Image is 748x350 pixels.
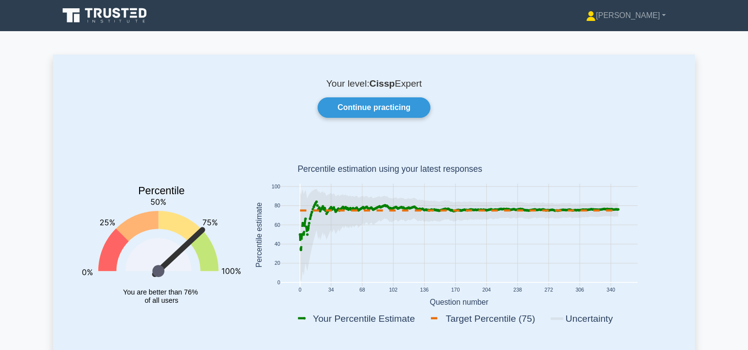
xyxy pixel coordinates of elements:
[123,288,198,296] tspan: You are better than 76%
[144,296,178,304] tspan: of all users
[482,288,491,293] text: 204
[544,288,553,293] text: 272
[274,203,280,209] text: 80
[138,185,185,197] text: Percentile
[389,288,398,293] text: 102
[430,298,489,306] text: Question number
[370,78,395,89] b: Cissp
[328,288,334,293] text: 34
[420,288,429,293] text: 136
[575,288,584,293] text: 306
[606,288,615,293] text: 340
[274,222,280,228] text: 60
[277,280,280,285] text: 0
[318,97,430,118] a: Continue practicing
[298,165,482,174] text: Percentile estimation using your latest responses
[76,78,672,90] p: Your level: Expert
[299,288,302,293] text: 0
[274,241,280,247] text: 40
[272,184,281,189] text: 100
[451,288,460,293] text: 170
[359,288,365,293] text: 68
[563,6,689,25] a: [PERSON_NAME]
[255,203,263,268] text: Percentile estimate
[274,261,280,266] text: 20
[514,288,522,293] text: 238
